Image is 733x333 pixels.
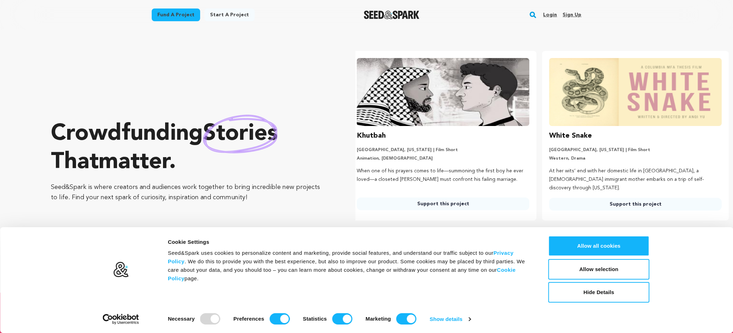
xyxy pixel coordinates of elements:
a: Show details [430,314,471,325]
button: Allow selection [548,259,650,280]
strong: Necessary [168,316,195,322]
p: Crowdfunding that . [51,120,327,177]
a: Support this project [357,197,529,210]
img: Seed&Spark Logo Dark Mode [364,11,419,19]
button: Hide Details [548,282,650,303]
h3: White Snake [549,130,592,142]
a: Sign up [563,9,581,21]
strong: Marketing [366,316,391,322]
p: [GEOGRAPHIC_DATA], [US_STATE] | Film Short [549,147,722,153]
p: [GEOGRAPHIC_DATA], [US_STATE] | Film Short [357,147,529,153]
strong: Preferences [233,316,264,322]
img: White Snake image [549,58,722,126]
a: Start a project [204,8,255,21]
a: Login [543,9,557,21]
p: Seed&Spark is where creators and audiences work together to bring incredible new projects to life... [51,182,327,203]
p: Animation, [DEMOGRAPHIC_DATA] [357,156,529,161]
button: Allow all cookies [548,236,650,256]
img: hand sketched image [203,115,278,153]
div: Cookie Settings [168,238,533,246]
span: matter [99,151,169,174]
p: At her wits’ end with her domestic life in [GEOGRAPHIC_DATA], a [DEMOGRAPHIC_DATA] immigrant moth... [549,167,722,192]
a: Usercentrics Cookiebot - opens in a new window [90,314,152,325]
a: Support this project [549,198,722,211]
img: Khutbah image [357,58,529,126]
a: Seed&Spark Homepage [364,11,419,19]
p: Western, Drama [549,156,722,161]
strong: Statistics [303,316,327,322]
a: Fund a project [152,8,200,21]
p: When one of his prayers comes to life—summoning the first boy he ever loved—a closeted [PERSON_NA... [357,167,529,184]
h3: Khutbah [357,130,386,142]
img: logo [113,262,129,278]
div: Seed&Spark uses cookies to personalize content and marketing, provide social features, and unders... [168,249,533,283]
